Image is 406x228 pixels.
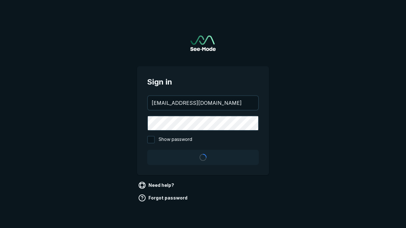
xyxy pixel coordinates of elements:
span: Sign in [147,76,259,88]
span: Show password [159,136,192,143]
img: See-Mode Logo [190,35,216,51]
a: Go to sign in [190,35,216,51]
input: your@email.com [148,96,258,110]
a: Forgot password [137,193,190,203]
a: Need help? [137,180,177,190]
